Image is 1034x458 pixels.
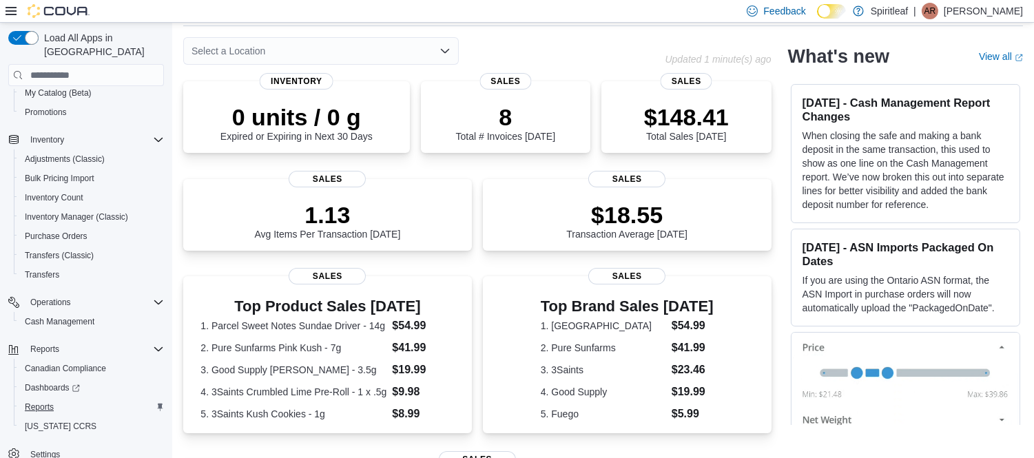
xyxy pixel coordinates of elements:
[14,169,169,188] button: Bulk Pricing Import
[541,385,666,399] dt: 4. Good Supply
[14,83,169,103] button: My Catalog (Beta)
[30,134,64,145] span: Inventory
[871,3,908,19] p: Spiritleaf
[25,154,105,165] span: Adjustments (Classic)
[672,362,714,378] dd: $23.46
[3,293,169,312] button: Operations
[200,341,386,355] dt: 2. Pure Sunfarms Pink Kush - 7g
[672,318,714,334] dd: $54.99
[19,228,93,244] a: Purchase Orders
[25,294,164,311] span: Operations
[392,340,454,356] dd: $41.99
[19,360,112,377] a: Canadian Compliance
[19,85,97,101] a: My Catalog (Beta)
[220,103,373,142] div: Expired or Expiring in Next 30 Days
[25,173,94,184] span: Bulk Pricing Import
[39,31,164,59] span: Load All Apps in [GEOGRAPHIC_DATA]
[672,406,714,422] dd: $5.99
[30,297,71,308] span: Operations
[392,384,454,400] dd: $9.98
[19,85,164,101] span: My Catalog (Beta)
[661,73,712,90] span: Sales
[644,103,729,142] div: Total Sales [DATE]
[19,189,164,206] span: Inventory Count
[25,211,128,222] span: Inventory Manager (Classic)
[19,104,72,121] a: Promotions
[28,4,90,18] img: Cova
[14,359,169,378] button: Canadian Compliance
[200,363,386,377] dt: 3. Good Supply [PERSON_NAME] - 3.5g
[25,341,65,357] button: Reports
[200,385,386,399] dt: 4. 3Saints Crumbled Lime Pre-Roll - 1 x .5g
[588,268,665,284] span: Sales
[392,318,454,334] dd: $54.99
[19,209,134,225] a: Inventory Manager (Classic)
[19,209,164,225] span: Inventory Manager (Classic)
[922,3,938,19] div: Angela R
[19,379,85,396] a: Dashboards
[392,406,454,422] dd: $8.99
[200,319,386,333] dt: 1. Parcel Sweet Notes Sundae Driver - 14g
[763,4,805,18] span: Feedback
[25,402,54,413] span: Reports
[14,378,169,397] a: Dashboards
[14,149,169,169] button: Adjustments (Classic)
[25,294,76,311] button: Operations
[14,265,169,284] button: Transfers
[803,129,1009,211] p: When closing the safe and making a bank deposit in the same transaction, this used to show as one...
[19,379,164,396] span: Dashboards
[817,4,846,19] input: Dark Mode
[479,73,531,90] span: Sales
[19,170,100,187] a: Bulk Pricing Import
[456,103,555,142] div: Total # Invoices [DATE]
[25,421,96,432] span: [US_STATE] CCRS
[19,151,110,167] a: Adjustments (Classic)
[541,407,666,421] dt: 5. Fuego
[25,269,59,280] span: Transfers
[3,340,169,359] button: Reports
[19,189,89,206] a: Inventory Count
[19,104,164,121] span: Promotions
[19,228,164,244] span: Purchase Orders
[19,313,100,330] a: Cash Management
[566,201,687,229] p: $18.55
[14,227,169,246] button: Purchase Orders
[14,246,169,265] button: Transfers (Classic)
[19,313,164,330] span: Cash Management
[541,319,666,333] dt: 1. [GEOGRAPHIC_DATA]
[913,3,916,19] p: |
[19,399,59,415] a: Reports
[924,3,936,19] span: AR
[588,171,665,187] span: Sales
[19,247,99,264] a: Transfers (Classic)
[979,51,1023,62] a: View allExternal link
[566,201,687,240] div: Transaction Average [DATE]
[19,399,164,415] span: Reports
[25,382,80,393] span: Dashboards
[25,107,67,118] span: Promotions
[14,397,169,417] button: Reports
[541,363,666,377] dt: 3. 3Saints
[289,171,366,187] span: Sales
[392,362,454,378] dd: $19.99
[14,103,169,122] button: Promotions
[672,340,714,356] dd: $41.99
[541,341,666,355] dt: 2. Pure Sunfarms
[25,132,164,148] span: Inventory
[19,418,102,435] a: [US_STATE] CCRS
[25,250,94,261] span: Transfers (Classic)
[19,247,164,264] span: Transfers (Classic)
[456,103,555,131] p: 8
[665,54,771,65] p: Updated 1 minute(s) ago
[19,267,164,283] span: Transfers
[19,418,164,435] span: Washington CCRS
[220,103,373,131] p: 0 units / 0 g
[200,407,386,421] dt: 5. 3Saints Kush Cookies - 1g
[289,268,366,284] span: Sales
[14,417,169,436] button: [US_STATE] CCRS
[254,201,400,240] div: Avg Items Per Transaction [DATE]
[19,360,164,377] span: Canadian Compliance
[19,267,65,283] a: Transfers
[14,312,169,331] button: Cash Management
